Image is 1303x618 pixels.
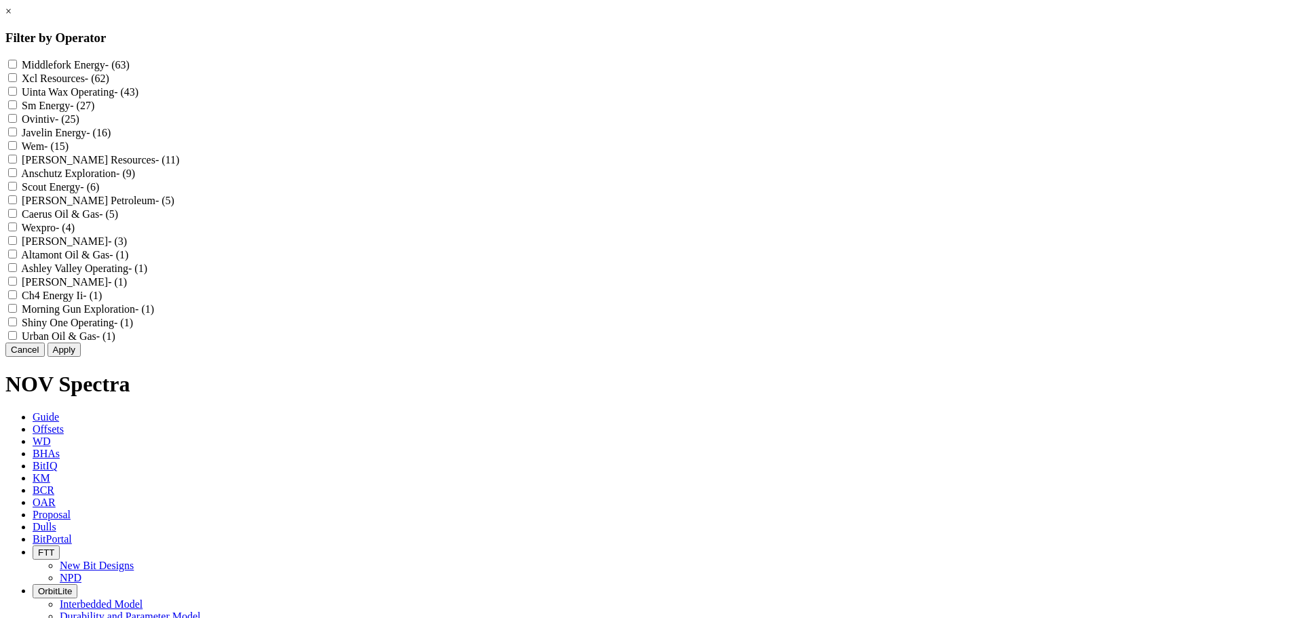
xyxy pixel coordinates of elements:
span: Guide [33,411,59,423]
span: OAR [33,497,56,508]
label: Caerus Oil & Gas [22,208,118,220]
label: Uinta Wax Operating [22,86,138,98]
span: - (5) [99,208,118,220]
label: Ch4 Energy Ii [22,290,102,301]
span: WD [33,436,51,447]
label: [PERSON_NAME] Petroleum [22,195,174,206]
label: Sm Energy [22,100,94,111]
span: BHAs [33,448,60,459]
label: Wem [22,140,69,152]
span: BitIQ [33,460,57,471]
span: FTT [38,547,54,558]
button: Apply [48,343,81,357]
span: - (16) [86,127,111,138]
label: Morning Gun Exploration [22,303,154,315]
label: Middlefork Energy [22,59,130,71]
span: - (1) [96,330,115,342]
span: - (1) [83,290,102,301]
span: - (6) [80,181,99,193]
span: Dulls [33,521,56,533]
label: Javelin Energy [22,127,111,138]
span: - (43) [114,86,138,98]
span: Offsets [33,423,64,435]
span: - (27) [70,100,94,111]
span: - (3) [108,235,127,247]
label: Ashley Valley Operating [21,263,147,274]
span: BitPortal [33,533,72,545]
label: Urban Oil & Gas [22,330,115,342]
span: - (62) [85,73,109,84]
span: - (11) [155,154,179,166]
span: - (1) [109,249,128,260]
span: - (63) [105,59,130,71]
span: - (1) [108,276,127,288]
span: - (15) [44,140,69,152]
label: Shiny One Operating [22,317,133,328]
span: Proposal [33,509,71,520]
a: NPD [60,572,81,583]
label: [PERSON_NAME] [22,235,127,247]
span: OrbitLite [38,586,72,596]
label: Anschutz Exploration [21,168,135,179]
label: Wexpro [22,222,75,233]
button: Cancel [5,343,45,357]
label: [PERSON_NAME] [22,276,127,288]
label: Altamont Oil & Gas [21,249,128,260]
h3: Filter by Operator [5,31,1298,45]
label: Ovintiv [22,113,79,125]
span: - (1) [135,303,154,315]
label: Xcl Resources [22,73,109,84]
span: - (1) [128,263,147,274]
a: × [5,5,12,17]
span: - (1) [114,317,133,328]
span: - (9) [116,168,135,179]
a: Interbedded Model [60,598,143,610]
span: KM [33,472,50,484]
label: [PERSON_NAME] Resources [22,154,179,166]
span: - (4) [56,222,75,233]
span: - (5) [155,195,174,206]
span: BCR [33,484,54,496]
a: New Bit Designs [60,560,134,571]
h1: NOV Spectra [5,372,1298,397]
span: - (25) [55,113,79,125]
label: Scout Energy [22,181,99,193]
